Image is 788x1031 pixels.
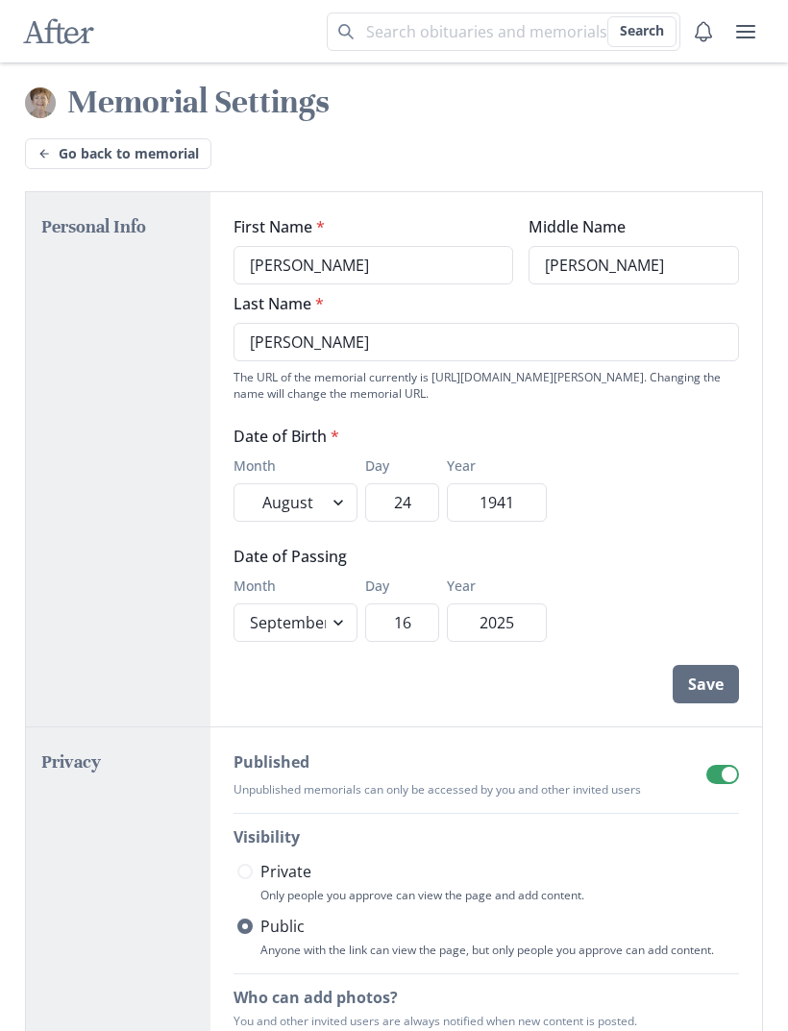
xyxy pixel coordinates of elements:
[234,215,503,238] label: First Name
[327,12,680,51] input: Search term
[234,825,300,848] legend: Visibility
[365,576,429,596] label: Day
[260,942,740,958] div: Anyone with the link can view the page, but only people you approve can add content.
[234,576,346,596] label: Month
[25,87,56,118] img: Avatar: MN
[234,425,535,448] legend: Date of Birth
[447,455,534,476] label: Year
[234,455,346,476] label: Month
[529,215,727,238] label: Middle Name
[234,369,740,402] div: The URL of the memorial currently is [URL][DOMAIN_NAME][PERSON_NAME]. Changing the name will chan...
[365,455,429,476] label: Day
[25,138,211,169] a: Go back to memorial
[726,12,765,51] button: user menu
[260,915,305,938] span: Public
[260,860,311,883] span: Private
[234,750,629,773] label: Published
[234,781,641,798] div: Unpublished memorials can only be accessed by you and other invited users
[684,12,723,51] button: Notifications
[234,292,728,315] label: Last Name
[234,545,535,568] legend: Date of Passing
[234,1013,740,1030] p: You and other invited users are always notified when new content is posted.
[607,16,677,47] button: Search
[673,665,739,703] button: Save
[41,215,195,238] h2: Personal Info
[234,986,398,1009] legend: Who can add photos?
[260,887,740,903] div: Only people you approve can view the page and add content.
[447,576,534,596] label: Year
[67,82,763,123] h1: Memorial Settings
[41,750,195,773] h2: Privacy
